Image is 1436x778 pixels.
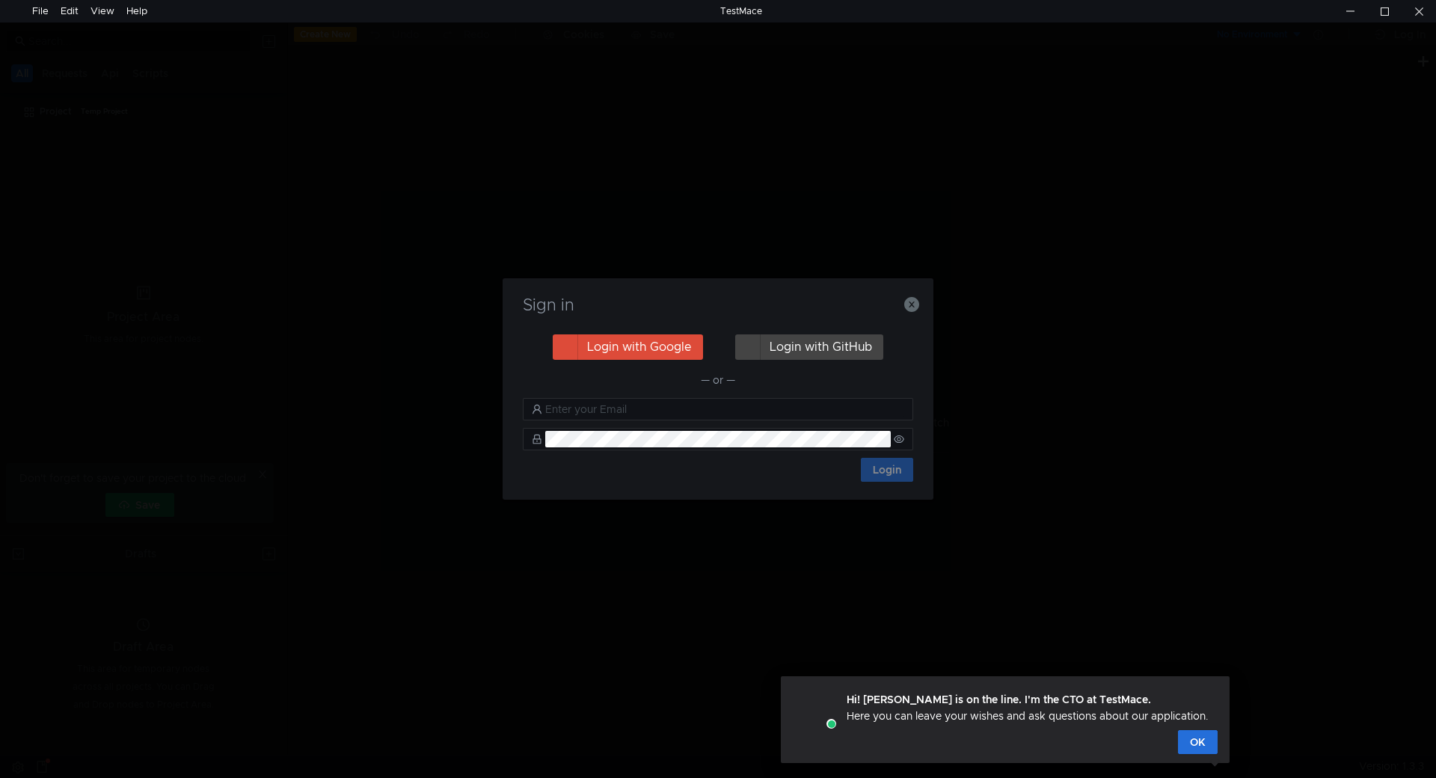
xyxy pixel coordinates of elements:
input: Enter your Email [545,401,904,417]
h3: Sign in [521,296,915,314]
div: — or — [523,371,913,389]
button: Login with Google [553,334,703,360]
button: OK [1178,730,1218,754]
button: Login with GitHub [735,334,883,360]
div: Here you can leave your wishes and ask questions about our application. [847,691,1209,724]
strong: Hi! [PERSON_NAME] is on the line. I'm the CTO at TestMace. [847,693,1151,706]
